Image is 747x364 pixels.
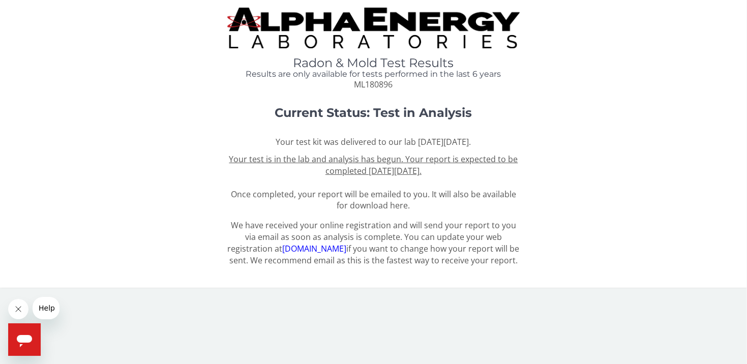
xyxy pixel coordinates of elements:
[33,297,59,319] iframe: Message from company
[275,105,472,120] strong: Current Status: Test in Analysis
[227,56,520,70] h1: Radon & Mold Test Results
[229,154,518,176] u: Your test is in the lab and analysis has begun. Your report is expected to be completed [DATE][DA...
[229,154,518,211] span: Once completed, your report will be emailed to you. It will also be available for download here.
[227,8,520,48] img: TightCrop.jpg
[227,136,520,148] p: Your test kit was delivered to our lab [DATE][DATE].
[227,220,520,266] p: We have received your online registration and will send your report to you via email as soon as a...
[282,243,346,254] a: [DOMAIN_NAME]
[227,70,520,79] h4: Results are only available for tests performed in the last 6 years
[354,79,393,90] span: ML180896
[8,323,41,356] iframe: Button to launch messaging window
[8,299,28,319] iframe: Close message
